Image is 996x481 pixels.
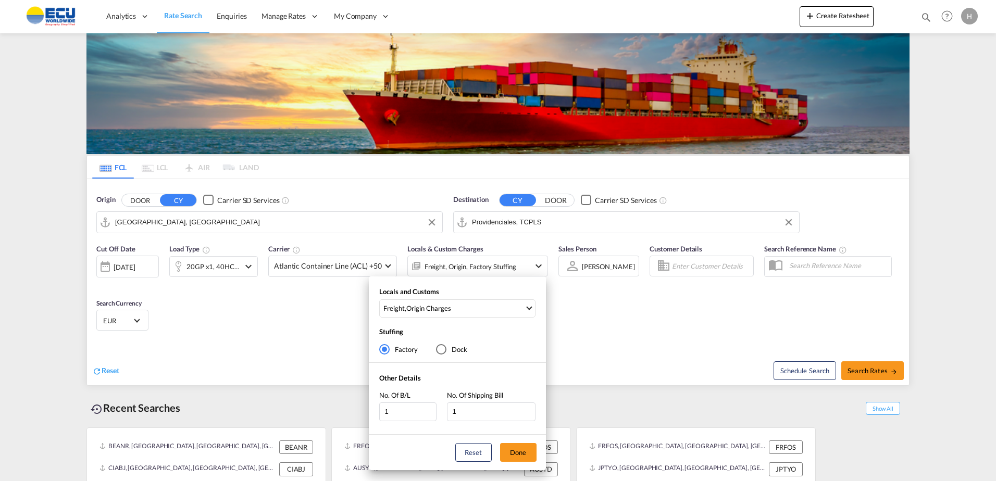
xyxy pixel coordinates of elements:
span: Locals and Customs [379,287,439,296]
button: Done [500,443,537,462]
button: Reset [455,443,492,462]
span: , [383,303,525,313]
input: No. Of B/L [379,402,437,421]
span: Stuffing [379,327,403,336]
div: Origin Charges [406,303,451,313]
md-select: Select Locals and Customs: Freight, Origin Charges [379,299,536,318]
span: Other Details [379,374,421,382]
md-radio-button: Dock [436,344,467,355]
md-radio-button: Factory [379,344,418,355]
span: No. Of Shipping Bill [447,391,503,399]
input: No. Of Shipping Bill [447,402,536,421]
div: Freight [383,303,405,313]
span: No. Of B/L [379,391,410,399]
